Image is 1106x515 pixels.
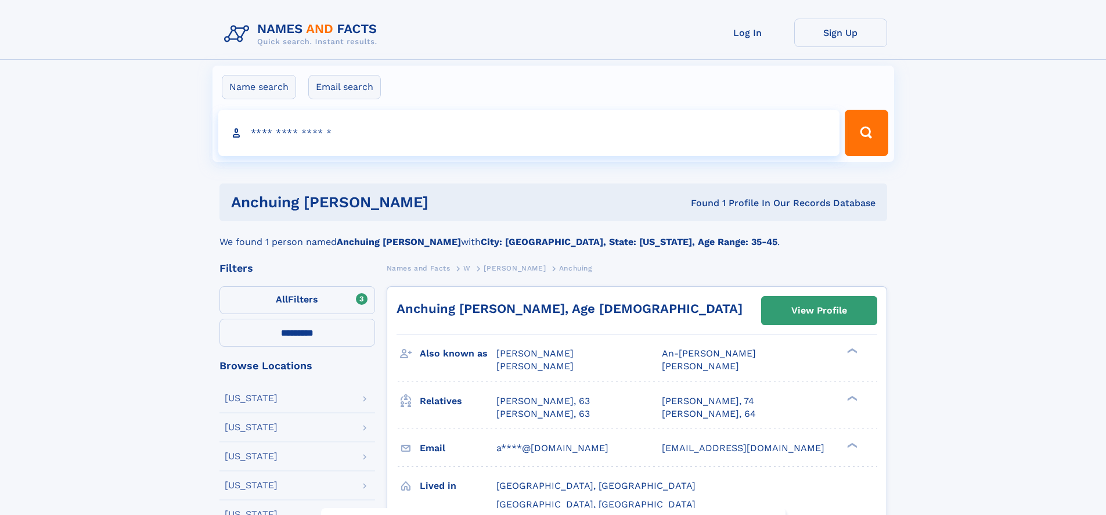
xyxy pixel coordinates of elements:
[463,264,471,272] span: W
[496,480,696,491] span: [GEOGRAPHIC_DATA], [GEOGRAPHIC_DATA]
[791,297,847,324] div: View Profile
[484,264,546,272] span: [PERSON_NAME]
[701,19,794,47] a: Log In
[218,110,840,156] input: search input
[387,261,451,275] a: Names and Facts
[420,344,496,363] h3: Also known as
[844,394,858,402] div: ❯
[844,347,858,355] div: ❯
[496,408,590,420] a: [PERSON_NAME], 63
[559,264,592,272] span: Anchuing
[225,481,278,490] div: [US_STATE]
[420,438,496,458] h3: Email
[225,394,278,403] div: [US_STATE]
[662,395,754,408] a: [PERSON_NAME], 74
[225,452,278,461] div: [US_STATE]
[222,75,296,99] label: Name search
[481,236,777,247] b: City: [GEOGRAPHIC_DATA], State: [US_STATE], Age Range: 35-45
[560,197,876,210] div: Found 1 Profile In Our Records Database
[219,19,387,50] img: Logo Names and Facts
[420,391,496,411] h3: Relatives
[219,221,887,249] div: We found 1 person named with .
[794,19,887,47] a: Sign Up
[496,361,574,372] span: [PERSON_NAME]
[662,348,756,359] span: An-[PERSON_NAME]
[231,195,560,210] h1: Anchuing [PERSON_NAME]
[219,286,375,314] label: Filters
[844,441,858,449] div: ❯
[662,442,824,453] span: [EMAIL_ADDRESS][DOMAIN_NAME]
[845,110,888,156] button: Search Button
[463,261,471,275] a: W
[762,297,877,325] a: View Profile
[225,423,278,432] div: [US_STATE]
[496,499,696,510] span: [GEOGRAPHIC_DATA], [GEOGRAPHIC_DATA]
[397,301,743,316] a: Anchuing [PERSON_NAME], Age [DEMOGRAPHIC_DATA]
[662,408,756,420] a: [PERSON_NAME], 64
[219,361,375,371] div: Browse Locations
[662,361,739,372] span: [PERSON_NAME]
[420,476,496,496] h3: Lived in
[308,75,381,99] label: Email search
[276,294,288,305] span: All
[337,236,461,247] b: Anchuing [PERSON_NAME]
[496,348,574,359] span: [PERSON_NAME]
[484,261,546,275] a: [PERSON_NAME]
[219,263,375,273] div: Filters
[496,395,590,408] a: [PERSON_NAME], 63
